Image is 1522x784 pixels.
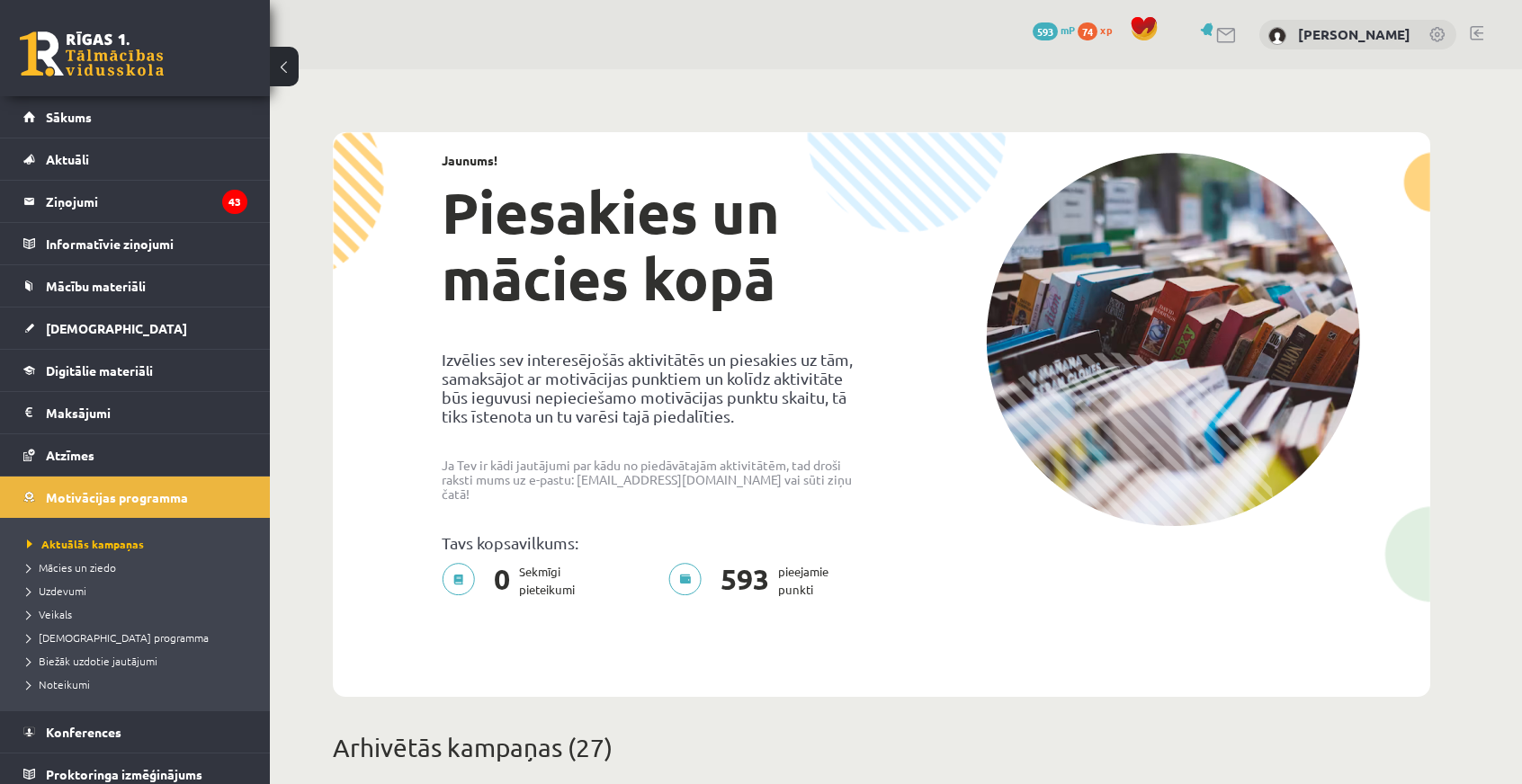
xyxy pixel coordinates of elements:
a: Motivācijas programma [23,477,247,518]
a: Uzdevumi [27,583,252,599]
a: 74 xp [1078,22,1121,37]
span: Veikals [27,607,72,621]
p: Ja Tev ir kādi jautājumi par kādu no piedāvātajām aktivitātēm, tad droši raksti mums uz e-pastu: ... [442,458,868,501]
a: 593 mP [1033,22,1075,37]
p: Tavs kopsavilkums: [442,533,868,552]
img: campaign-image-1c4f3b39ab1f89d1fca25a8facaab35ebc8e40cf20aedba61fd73fb4233361ac.png [986,153,1360,526]
a: Informatīvie ziņojumi [23,223,247,264]
a: Digitālie materiāli [23,350,247,391]
span: 593 [712,563,778,599]
p: Arhivētās kampaņas (27) [333,729,1430,767]
p: pieejamie punkti [668,563,839,599]
span: Mācību materiāli [46,278,146,294]
a: Sākums [23,96,247,138]
span: Biežāk uzdotie jautājumi [27,654,157,668]
span: 0 [485,563,519,599]
a: [PERSON_NAME] [1298,25,1410,43]
a: Maksājumi [23,392,247,433]
legend: Informatīvie ziņojumi [46,223,247,264]
a: Ziņojumi43 [23,181,247,222]
span: Aktuāli [46,151,89,167]
span: Konferences [46,724,121,740]
span: Noteikumi [27,677,90,691]
a: Aktuāli [23,138,247,180]
span: Atzīmes [46,447,94,463]
legend: Maksājumi [46,392,247,433]
i: 43 [222,190,247,214]
span: Mācies un ziedo [27,560,116,575]
a: Biežāk uzdotie jautājumi [27,653,252,669]
span: xp [1100,22,1112,37]
legend: Ziņojumi [46,181,247,222]
h1: Piesakies un mācies kopā [442,179,868,312]
p: Izvēlies sev interesējošās aktivitātēs un piesakies uz tām, samaksājot ar motivācijas punktiem un... [442,350,868,425]
a: Mācību materiāli [23,265,247,307]
a: Atzīmes [23,434,247,476]
a: Noteikumi [27,676,252,692]
span: mP [1061,22,1075,37]
a: Aktuālās kampaņas [27,536,252,552]
span: Digitālie materiāli [46,362,153,379]
a: Konferences [23,711,247,753]
a: [DEMOGRAPHIC_DATA] programma [27,629,252,646]
a: [DEMOGRAPHIC_DATA] [23,307,247,349]
span: Sākums [46,109,92,125]
span: [DEMOGRAPHIC_DATA] programma [27,630,209,645]
a: Mācies un ziedo [27,559,252,575]
span: Motivācijas programma [46,489,188,505]
span: 74 [1078,22,1097,40]
span: 593 [1033,22,1058,40]
span: Proktoringa izmēģinājums [46,766,202,782]
strong: Jaunums! [442,152,497,168]
img: Marks Eilers Bušs [1268,27,1286,45]
p: Sekmīgi pieteikumi [442,563,586,599]
span: Aktuālās kampaņas [27,537,144,551]
span: Uzdevumi [27,584,86,598]
a: Veikals [27,606,252,622]
span: [DEMOGRAPHIC_DATA] [46,320,187,336]
a: Rīgas 1. Tālmācības vidusskola [20,31,164,76]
